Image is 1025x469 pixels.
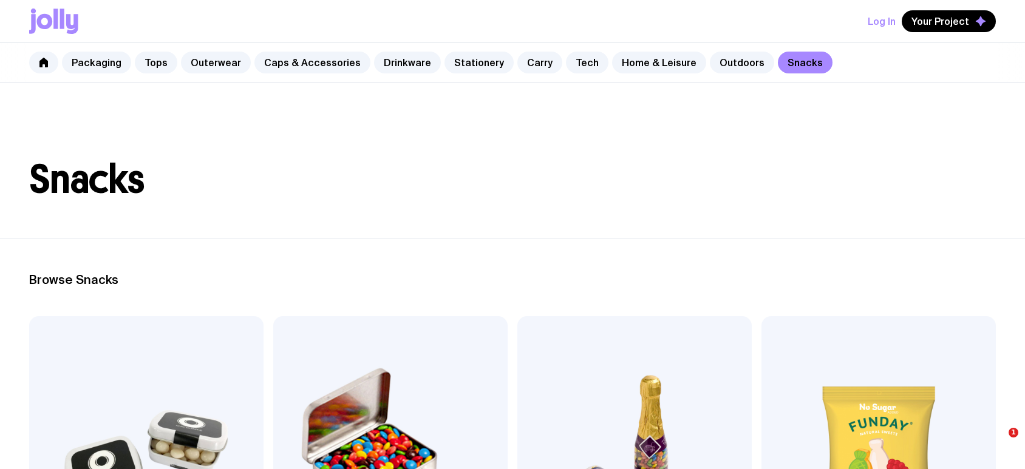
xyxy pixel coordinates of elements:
button: Log In [868,10,896,32]
iframe: Intercom live chat [984,428,1013,457]
span: Your Project [911,15,969,27]
a: Snacks [778,52,833,73]
a: Caps & Accessories [254,52,370,73]
button: Your Project [902,10,996,32]
h2: Browse Snacks [29,272,996,287]
a: Carry [517,52,562,73]
a: Outerwear [181,52,251,73]
a: Home & Leisure [612,52,706,73]
h1: Snacks [29,160,996,199]
a: Tops [135,52,177,73]
a: Stationery [444,52,514,73]
a: Outdoors [710,52,774,73]
a: Drinkware [374,52,441,73]
a: Packaging [62,52,131,73]
span: 1 [1009,428,1018,437]
a: Tech [566,52,608,73]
